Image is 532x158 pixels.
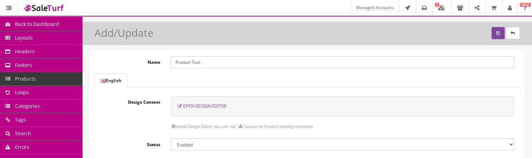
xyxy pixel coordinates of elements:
label: Name [95,56,165,66]
a: Open Design Editor [178,103,226,109]
span: HELP [520,3,531,7]
span: Open Design Editor [183,103,226,109]
span: Categories [15,103,40,109]
label: Status [95,138,165,148]
span: Search [15,130,31,137]
span: Products [15,75,36,82]
label: Design Content [95,96,165,105]
span: Footers [15,62,32,68]
a: English [95,74,127,87]
span: Layouts [15,34,33,41]
input: Name [171,56,514,68]
span: Loops [15,89,29,96]
h1: Add/Update [94,27,154,39]
span: 1 [435,3,439,7]
img: SaleTurf [23,3,65,13]
span: Errors [15,144,29,150]
img: English [100,79,106,83]
span: Headers [15,48,35,55]
span: Back to Dashboard [15,21,59,27]
div: Inside Design Editor you can use " " button to (import) existing templates. [171,123,514,130]
span: Tags [15,116,26,123]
